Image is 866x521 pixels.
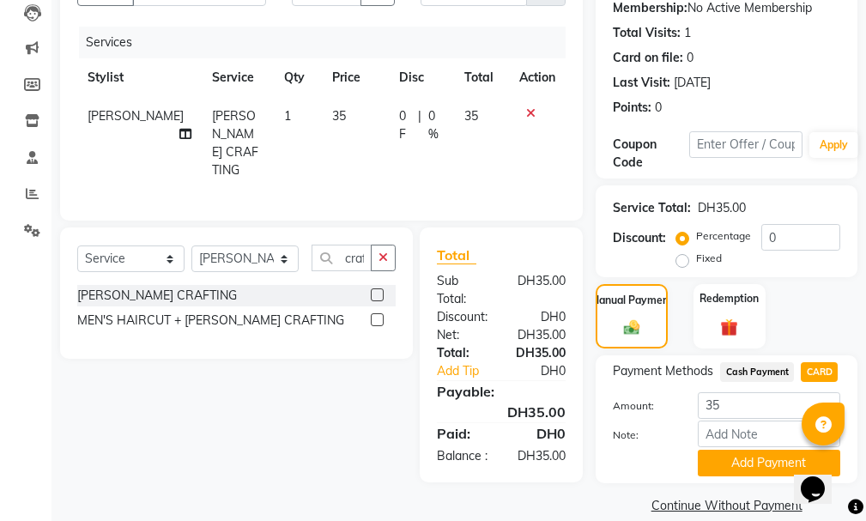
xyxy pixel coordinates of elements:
[514,362,578,380] div: DH0
[689,131,802,158] input: Enter Offer / Coupon Code
[424,381,578,402] div: Payable:
[684,24,691,42] div: 1
[464,108,478,124] span: 35
[79,27,578,58] div: Services
[613,99,651,117] div: Points:
[424,362,514,380] a: Add Tip
[696,251,722,266] label: Fixed
[600,398,684,414] label: Amount:
[454,58,509,97] th: Total
[418,107,421,143] span: |
[501,308,578,326] div: DH0
[590,293,673,308] label: Manual Payment
[88,108,184,124] span: [PERSON_NAME]
[424,308,501,326] div: Discount:
[599,497,854,515] a: Continue Without Payment
[501,326,578,344] div: DH35.00
[613,74,670,92] div: Last Visit:
[501,423,578,444] div: DH0
[613,362,713,380] span: Payment Methods
[274,58,322,97] th: Qty
[613,24,681,42] div: Total Visits:
[424,344,501,362] div: Total:
[809,132,858,158] button: Apply
[801,362,838,382] span: CARD
[698,199,746,217] div: DH35.00
[202,58,274,97] th: Service
[437,246,476,264] span: Total
[720,362,794,382] span: Cash Payment
[399,107,412,143] span: 0 F
[613,49,683,67] div: Card on file:
[312,245,372,271] input: Search or Scan
[424,423,501,444] div: Paid:
[389,58,454,97] th: Disc
[424,402,578,422] div: DH35.00
[715,317,743,338] img: _gift.svg
[699,291,759,306] label: Redemption
[501,447,578,465] div: DH35.00
[600,427,684,443] label: Note:
[428,107,444,143] span: 0 %
[77,287,237,305] div: [PERSON_NAME] CRAFTING
[696,228,751,244] label: Percentage
[613,136,688,172] div: Coupon Code
[674,74,711,92] div: [DATE]
[698,450,840,476] button: Add Payment
[619,318,645,336] img: _cash.svg
[698,421,840,447] input: Add Note
[687,49,693,67] div: 0
[613,199,691,217] div: Service Total:
[424,447,501,465] div: Balance :
[77,58,202,97] th: Stylist
[698,392,840,419] input: Amount
[613,229,666,247] div: Discount:
[77,312,344,330] div: MEN'S HAIRCUT + [PERSON_NAME] CRAFTING
[424,326,501,344] div: Net:
[322,58,389,97] th: Price
[212,108,258,178] span: [PERSON_NAME] CRAFTING
[501,344,578,362] div: DH35.00
[794,452,849,504] iframe: chat widget
[509,58,566,97] th: Action
[332,108,346,124] span: 35
[501,272,578,308] div: DH35.00
[284,108,291,124] span: 1
[424,272,501,308] div: Sub Total:
[655,99,662,117] div: 0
